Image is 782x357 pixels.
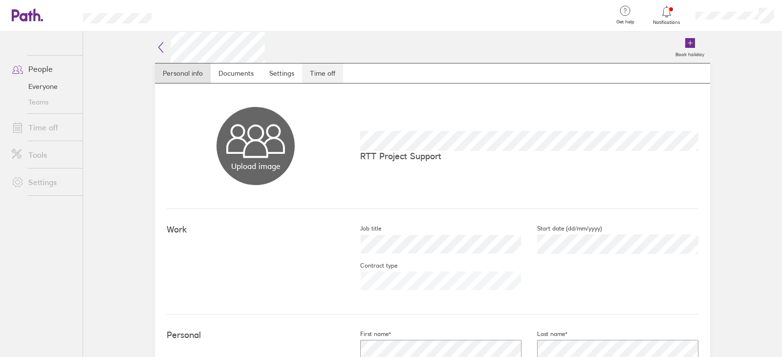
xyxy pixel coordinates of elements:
span: Get help [609,19,641,25]
a: Everyone [4,79,83,94]
a: Tools [4,145,83,165]
a: Personal info [155,63,211,83]
a: Book holiday [670,32,710,63]
h4: Work [167,225,345,235]
label: Job title [345,225,381,232]
a: Time off [302,63,343,83]
h4: Personal [167,330,345,340]
span: Notifications [651,20,683,25]
label: Start date (dd/mm/yyyy) [521,225,602,232]
label: Contract type [345,262,397,270]
label: Book holiday [670,49,710,58]
a: Settings [261,63,302,83]
a: Notifications [651,5,683,25]
a: Time off [4,118,83,137]
label: Last name* [521,330,567,338]
p: RTT Project Support [360,151,698,161]
a: Teams [4,94,83,110]
a: Settings [4,172,83,192]
a: People [4,59,83,79]
a: Documents [211,63,261,83]
label: First name* [345,330,391,338]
